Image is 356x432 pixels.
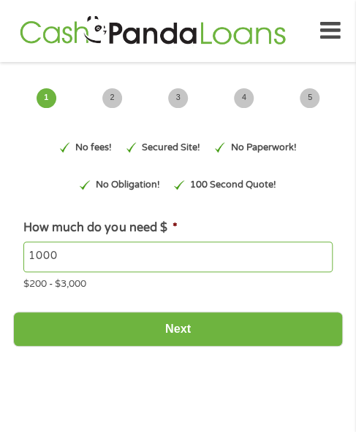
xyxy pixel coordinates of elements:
p: No Paperwork! [230,141,296,155]
div: $200 - $3,000 [23,272,332,292]
span: 5 [300,88,319,108]
img: GetLoanNow Logo [16,14,289,49]
span: 2 [102,88,122,108]
p: No fees! [75,141,112,155]
p: No Obligation! [96,178,160,192]
input: Next [13,312,343,347]
span: 4 [234,88,254,108]
span: 3 [168,88,188,108]
p: Secured Site! [142,141,200,155]
span: 1 [37,88,56,108]
label: How much do you need $ [23,220,177,236]
p: 100 Second Quote! [190,178,276,192]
